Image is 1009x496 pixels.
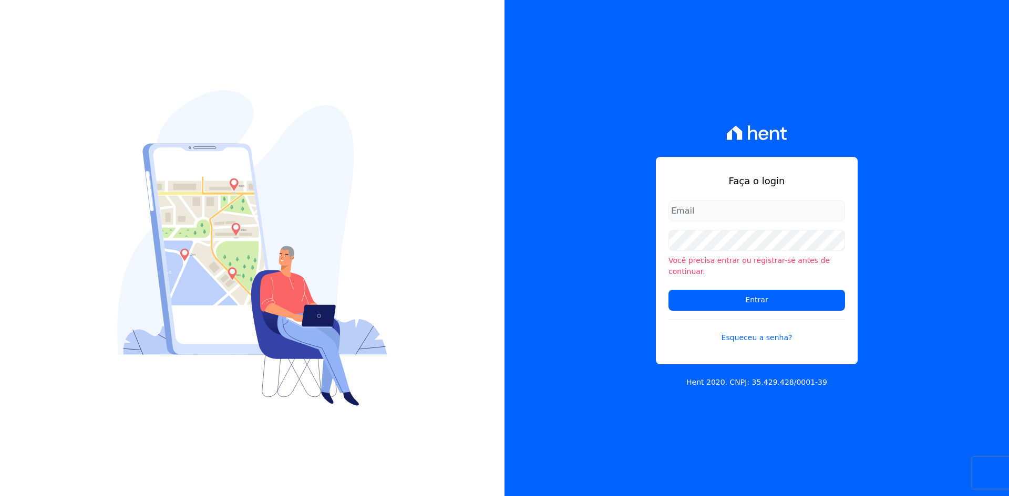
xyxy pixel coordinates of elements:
[668,255,845,277] li: Você precisa entrar ou registrar-se antes de continuar.
[117,90,387,406] img: Login
[668,319,845,343] a: Esqueceu a senha?
[668,174,845,188] h1: Faça o login
[668,290,845,311] input: Entrar
[686,377,827,388] p: Hent 2020. CNPJ: 35.429.428/0001-39
[668,200,845,221] input: Email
